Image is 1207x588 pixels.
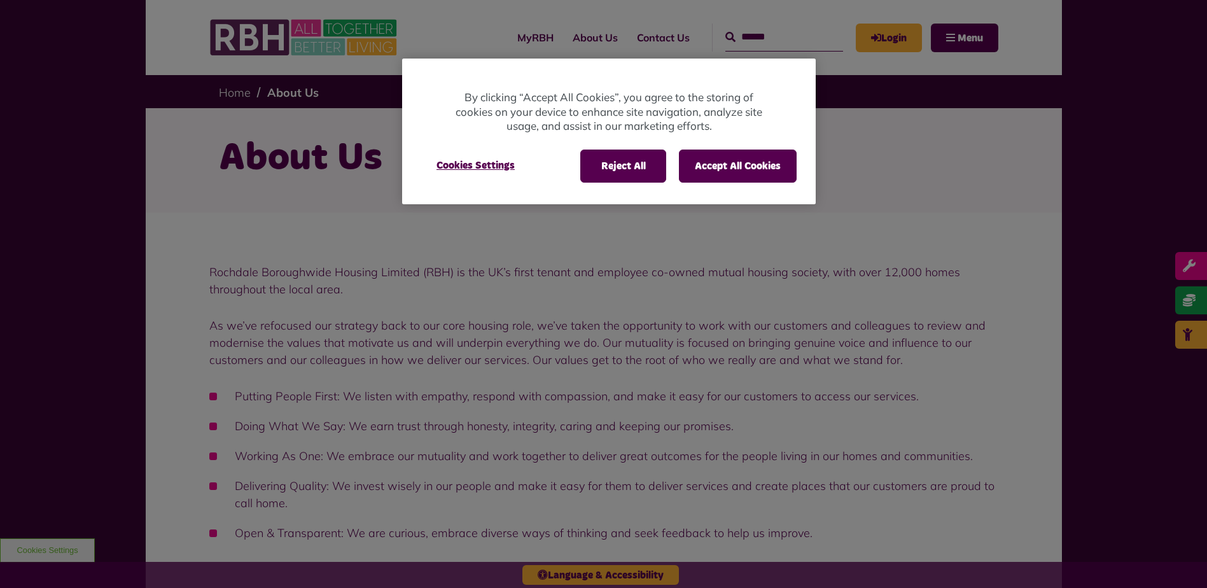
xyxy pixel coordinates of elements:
button: Accept All Cookies [679,150,797,183]
div: Cookie banner [402,59,816,204]
p: By clicking “Accept All Cookies”, you agree to the storing of cookies on your device to enhance s... [453,90,765,134]
button: Cookies Settings [421,150,530,181]
button: Reject All [580,150,666,183]
div: Privacy [402,59,816,204]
